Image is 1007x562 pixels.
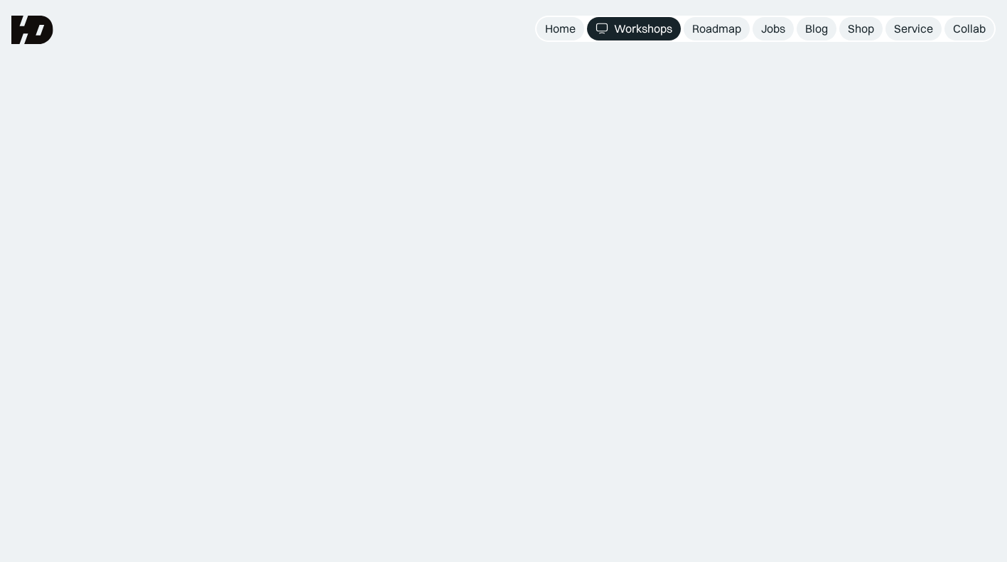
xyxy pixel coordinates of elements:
[894,21,933,36] div: Service
[587,17,681,40] a: Workshops
[614,21,672,36] div: Workshops
[753,17,794,40] a: Jobs
[839,17,883,40] a: Shop
[684,17,750,40] a: Roadmap
[848,21,874,36] div: Shop
[885,17,942,40] a: Service
[797,17,836,40] a: Blog
[944,17,994,40] a: Collab
[537,17,584,40] a: Home
[692,21,741,36] div: Roadmap
[953,21,986,36] div: Collab
[805,21,828,36] div: Blog
[761,21,785,36] div: Jobs
[545,21,576,36] div: Home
